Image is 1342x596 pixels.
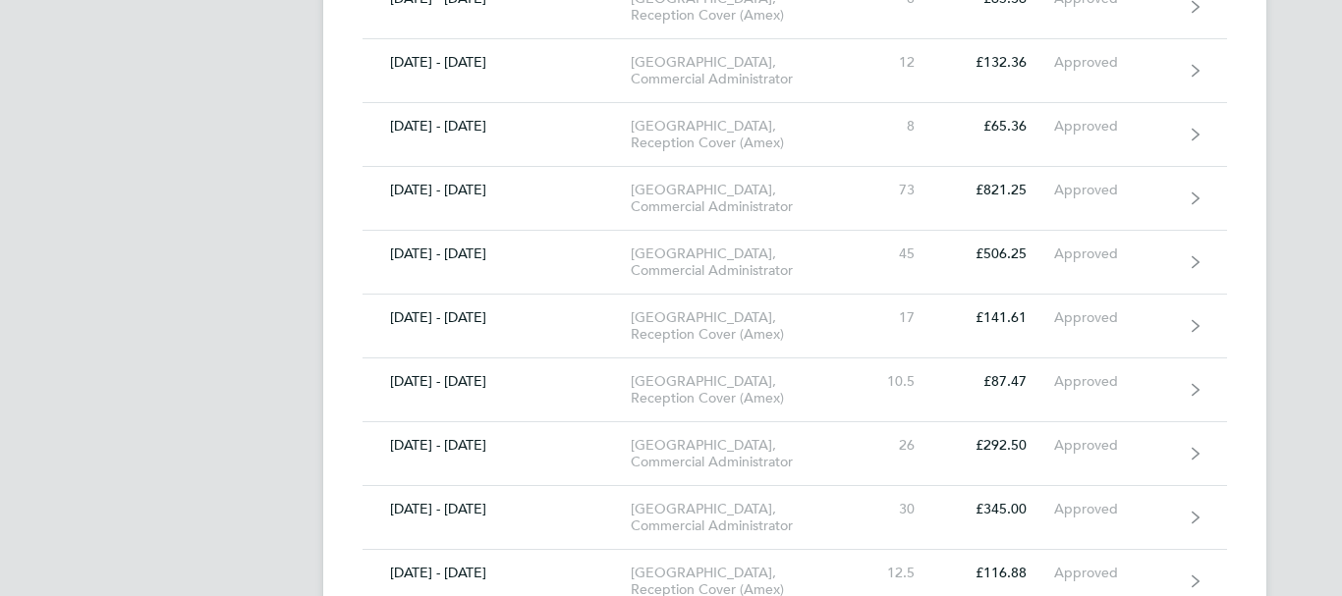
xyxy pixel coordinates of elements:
div: 45 [856,245,942,262]
div: Approved [1054,54,1175,71]
div: [GEOGRAPHIC_DATA], Commercial Administrator [631,501,856,534]
div: [GEOGRAPHIC_DATA], Reception Cover (Amex) [631,118,856,151]
div: Approved [1054,437,1175,454]
div: Approved [1054,182,1175,198]
a: [DATE] - [DATE][GEOGRAPHIC_DATA], Reception Cover (Amex)17£141.61Approved [363,295,1227,358]
div: £141.61 [942,309,1054,326]
div: 12 [856,54,942,71]
div: £65.36 [942,118,1054,135]
div: 8 [856,118,942,135]
div: [DATE] - [DATE] [363,54,631,71]
div: [DATE] - [DATE] [363,309,631,326]
div: [DATE] - [DATE] [363,182,631,198]
a: [DATE] - [DATE][GEOGRAPHIC_DATA], Reception Cover (Amex)8£65.36Approved [363,103,1227,167]
div: Approved [1054,565,1175,581]
div: [GEOGRAPHIC_DATA], Commercial Administrator [631,54,856,87]
div: Approved [1054,245,1175,262]
a: [DATE] - [DATE][GEOGRAPHIC_DATA], Commercial Administrator26£292.50Approved [363,422,1227,486]
div: [DATE] - [DATE] [363,245,631,262]
div: £506.25 [942,245,1054,262]
div: 17 [856,309,942,326]
div: [DATE] - [DATE] [363,373,631,390]
div: Approved [1054,373,1175,390]
div: 73 [856,182,942,198]
div: £116.88 [942,565,1054,581]
div: [DATE] - [DATE] [363,501,631,517]
div: [GEOGRAPHIC_DATA], Reception Cover (Amex) [631,309,856,343]
a: [DATE] - [DATE][GEOGRAPHIC_DATA], Commercial Administrator73£821.25Approved [363,167,1227,231]
div: £821.25 [942,182,1054,198]
div: £132.36 [942,54,1054,71]
div: £87.47 [942,373,1054,390]
div: 10.5 [856,373,942,390]
div: [GEOGRAPHIC_DATA], Commercial Administrator [631,245,856,279]
div: 12.5 [856,565,942,581]
div: [GEOGRAPHIC_DATA], Reception Cover (Amex) [631,373,856,406]
div: 30 [856,501,942,517]
div: [DATE] - [DATE] [363,437,631,454]
div: Approved [1054,118,1175,135]
div: [GEOGRAPHIC_DATA], Commercial Administrator [631,437,856,470]
div: Approved [1054,501,1175,517]
a: [DATE] - [DATE][GEOGRAPHIC_DATA], Reception Cover (Amex)10.5£87.47Approved [363,358,1227,422]
div: Approved [1054,309,1175,326]
a: [DATE] - [DATE][GEOGRAPHIC_DATA], Commercial Administrator45£506.25Approved [363,231,1227,295]
div: £292.50 [942,437,1054,454]
div: 26 [856,437,942,454]
div: [DATE] - [DATE] [363,565,631,581]
a: [DATE] - [DATE][GEOGRAPHIC_DATA], Commercial Administrator30£345.00Approved [363,486,1227,550]
a: [DATE] - [DATE][GEOGRAPHIC_DATA], Commercial Administrator12£132.36Approved [363,39,1227,103]
div: £345.00 [942,501,1054,517]
div: [DATE] - [DATE] [363,118,631,135]
div: [GEOGRAPHIC_DATA], Commercial Administrator [631,182,856,215]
